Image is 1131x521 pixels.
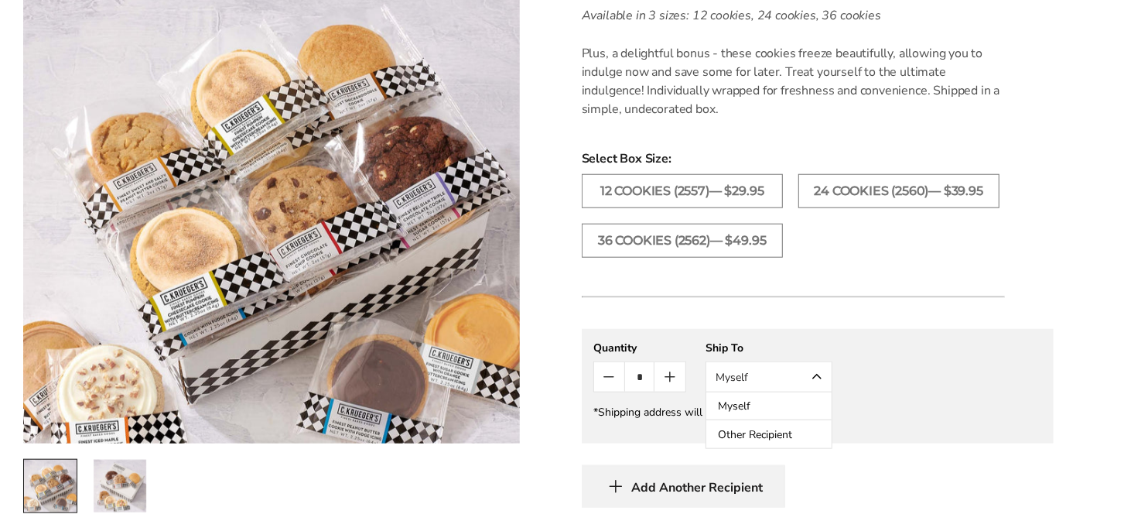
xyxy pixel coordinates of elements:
div: *Shipping address will be collected at checkout [593,405,1042,420]
button: Count minus [594,362,624,392]
span: Select Box Size: [582,149,1054,168]
div: Ship To [706,341,832,355]
label: 24 COOKIES (2560)— $39.95 [798,174,999,208]
span: Add Another Recipient [631,480,763,495]
em: Available in 3 sizes: 12 cookies, 24 cookies, 36 cookies [582,7,881,24]
img: Just the Cookies - Assorted Fall Cookies [94,460,146,512]
a: 1 / 2 [23,459,77,513]
button: Count plus [654,362,685,392]
label: 36 COOKIES (2562)— $49.95 [582,224,783,258]
button: Myself [706,392,832,420]
button: Myself [706,362,832,392]
a: 2 / 2 [93,459,147,513]
img: Just the Cookies - Assorted Fall Cookies [24,460,77,512]
iframe: Sign Up via Text for Offers [12,462,160,509]
button: Other Recipient [706,420,832,448]
input: Quantity [624,362,654,392]
label: 12 COOKIES (2557)— $29.95 [582,174,783,208]
gfm-form: New recipient [582,329,1054,444]
p: Plus, a delightful bonus - these cookies freeze beautifully, allowing you to indulge now and save... [582,44,1005,118]
div: Quantity [593,341,686,355]
button: Add Another Recipient [582,465,785,508]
